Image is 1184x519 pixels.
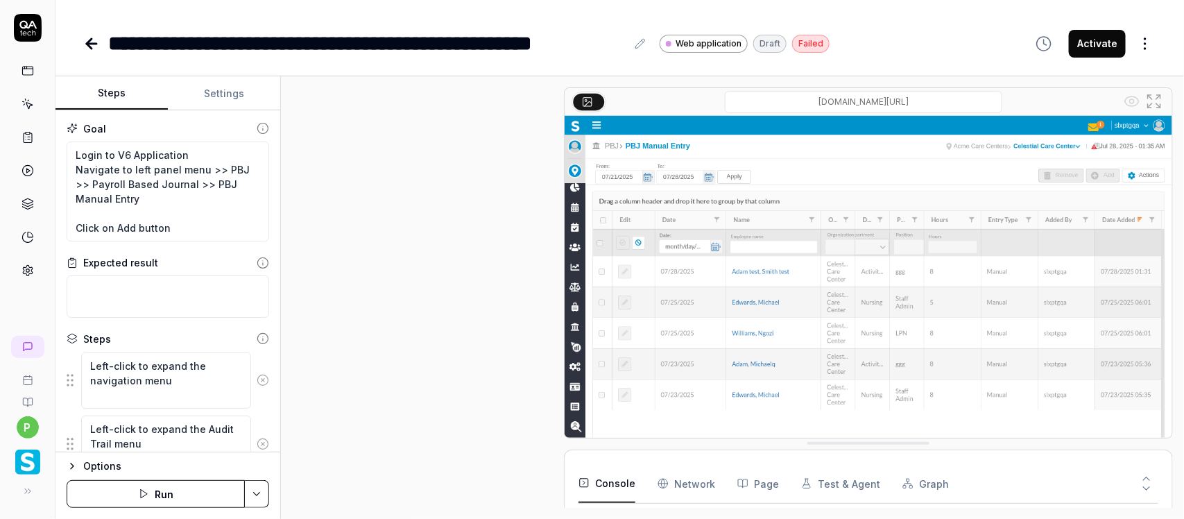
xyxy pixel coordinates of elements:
div: Goal [83,121,106,136]
button: Open in full screen [1143,90,1165,112]
button: Remove step [251,366,275,394]
button: Show all interative elements [1121,90,1143,112]
button: Activate [1069,30,1126,58]
button: Network [658,464,715,503]
button: Settings [168,77,280,110]
div: Options [83,458,269,475]
div: Expected result [83,255,158,270]
img: Screenshot [565,116,1172,495]
div: Suggestions [67,415,269,473]
a: Book a call with us [6,364,49,386]
a: New conversation [11,336,44,358]
div: Steps [83,332,111,346]
button: Page [737,464,779,503]
button: View version history [1027,30,1061,58]
button: Console [578,464,635,503]
button: Options [67,458,269,475]
div: Failed [792,35,830,53]
button: Steps [55,77,168,110]
button: Run [67,480,245,508]
a: Web application [660,34,748,53]
button: Graph [902,464,949,503]
div: Suggestions [67,352,269,410]
img: Smartlinx Logo [15,450,40,475]
a: Documentation [6,386,49,408]
button: Test & Agent [801,464,880,503]
button: Remove step [251,430,275,458]
button: Smartlinx Logo [6,439,49,477]
button: p [17,416,39,439]
div: Draft [753,35,787,53]
span: Web application [676,37,741,50]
